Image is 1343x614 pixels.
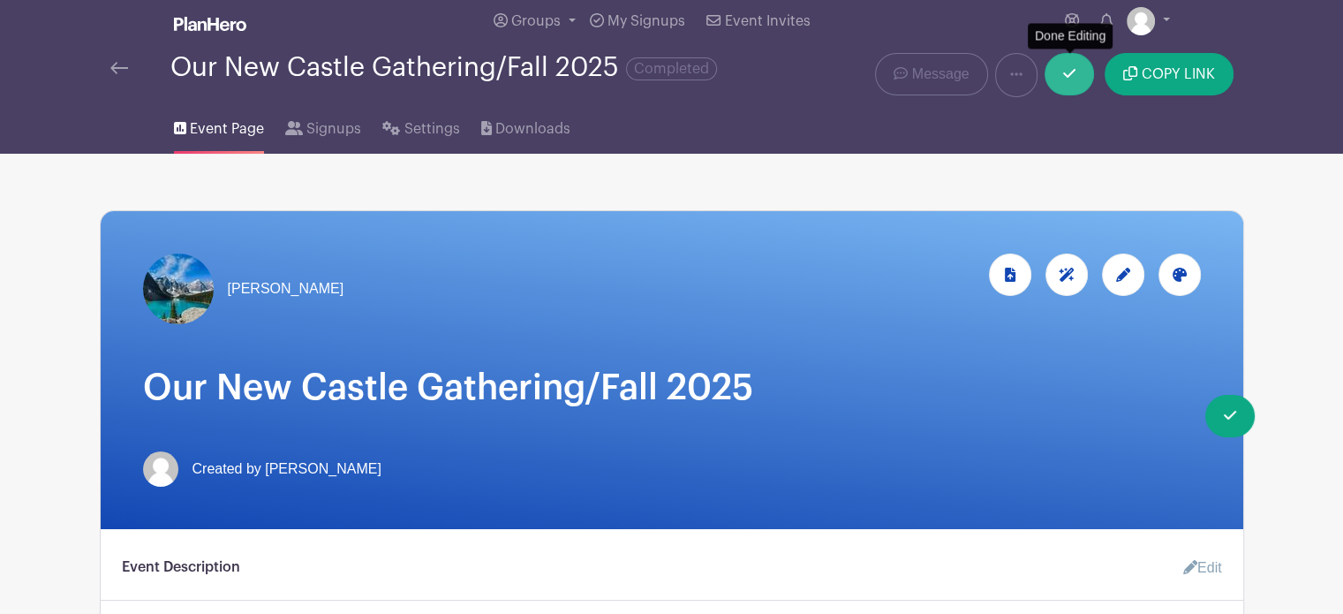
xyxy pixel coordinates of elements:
[174,97,264,154] a: Event Page
[912,64,970,85] span: Message
[1169,550,1222,586] a: Edit
[626,57,717,80] span: Completed
[481,97,570,154] a: Downloads
[1127,7,1155,35] img: default-ce2991bfa6775e67f084385cd625a349d9dcbb7a52a09fb2fda1e96e2d18dcdb.png
[143,254,214,324] img: Mountains.With.Lake.jpg
[174,17,246,31] img: logo_white-6c42ec7e38ccf1d336a20a19083b03d10ae64f83f12c07503d8b9e83406b4c7d.svg
[607,14,685,28] span: My Signups
[404,118,460,140] span: Settings
[122,559,240,576] h6: Event Description
[143,254,344,324] a: [PERSON_NAME]
[306,118,361,140] span: Signups
[110,62,128,74] img: back-arrow-29a5d9b10d5bd6ae65dc969a981735edf675c4d7a1fe02e03b50dbd4ba3cdb55.svg
[511,14,561,28] span: Groups
[190,118,264,140] span: Event Page
[1142,67,1215,81] span: COPY LINK
[1105,53,1233,95] button: COPY LINK
[170,53,717,82] div: Our New Castle Gathering/Fall 2025
[495,118,570,140] span: Downloads
[285,97,361,154] a: Signups
[1028,23,1113,49] div: Done Editing
[143,451,178,487] img: default-ce2991bfa6775e67f084385cd625a349d9dcbb7a52a09fb2fda1e96e2d18dcdb.png
[143,367,1201,409] h1: Our New Castle Gathering/Fall 2025
[192,459,381,480] span: Created by [PERSON_NAME]
[725,14,811,28] span: Event Invites
[382,97,459,154] a: Settings
[875,53,987,95] a: Message
[228,278,344,299] span: [PERSON_NAME]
